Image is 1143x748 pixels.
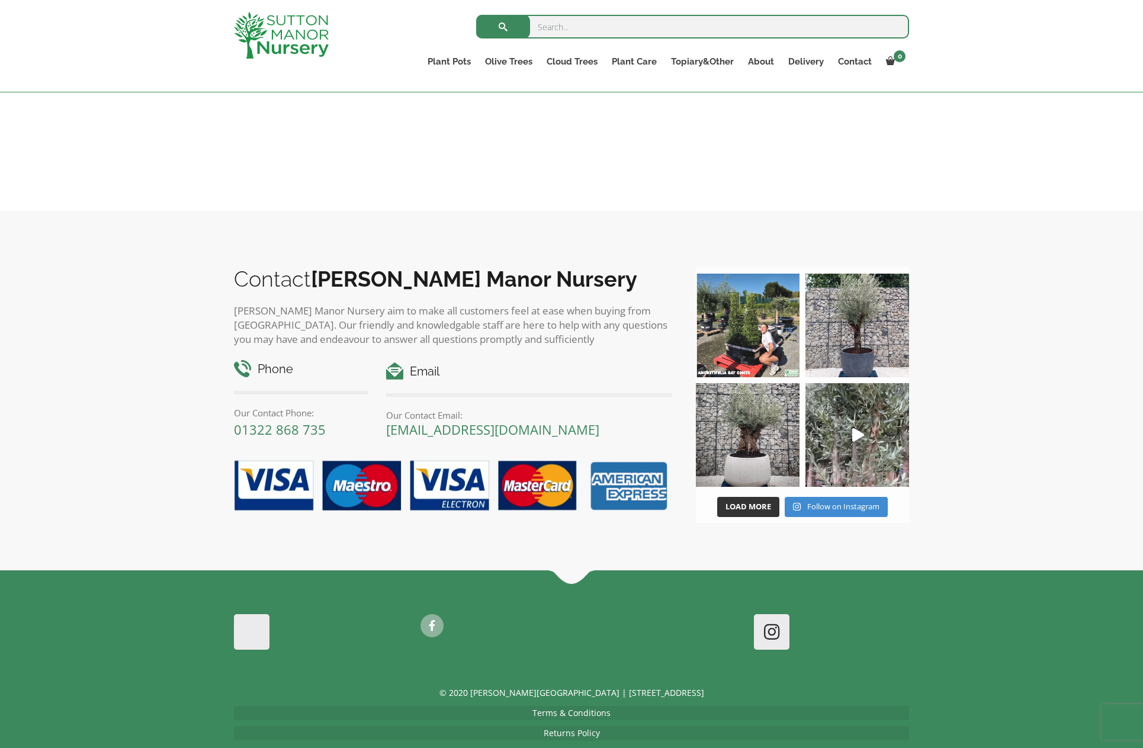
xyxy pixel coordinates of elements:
img: logo [234,12,329,59]
p: © 2020 [PERSON_NAME][GEOGRAPHIC_DATA] | [STREET_ADDRESS] [234,686,909,700]
a: Returns Policy [544,727,600,739]
b: [PERSON_NAME] Manor Nursery [311,267,637,291]
a: Plant Pots [420,53,478,70]
p: Our Contact Phone: [234,406,368,420]
a: Olive Trees [478,53,540,70]
p: Our Contact Email: [386,408,672,422]
a: Contact [831,53,879,70]
a: About [741,53,781,70]
svg: Play [852,428,864,442]
h4: Phone [234,360,368,378]
a: Delivery [781,53,831,70]
span: Follow on Instagram [807,501,879,512]
a: Plant Care [605,53,664,70]
a: Cloud Trees [540,53,605,70]
a: Play [805,383,909,487]
button: Load More [717,497,779,517]
img: New arrivals Monday morning of beautiful olive trees 🤩🤩 The weather is beautiful this summer, gre... [805,383,909,487]
img: Check out this beauty we potted at our nursery today ❤️‍🔥 A huge, ancient gnarled Olive tree plan... [696,383,800,487]
img: payment-options.png [225,454,672,519]
span: Load More [725,501,771,512]
a: [EMAIL_ADDRESS][DOMAIN_NAME] [386,420,599,438]
a: Instagram Follow on Instagram [785,497,887,517]
svg: Instagram [793,502,801,511]
span: 0 [894,50,906,62]
p: [PERSON_NAME] Manor Nursery aim to make all customers feel at ease when buying from [GEOGRAPHIC_D... [234,304,672,346]
h4: Email [386,362,672,381]
a: Terms & Conditions [532,707,611,718]
a: 01322 868 735 [234,420,326,438]
a: 0 [879,53,909,70]
img: Our elegant & picturesque Angustifolia Cones are an exquisite addition to your Bay Tree collectio... [696,274,800,377]
h2: Contact [234,267,672,291]
a: Topiary&Other [664,53,741,70]
img: A beautiful multi-stem Spanish Olive tree potted in our luxurious fibre clay pots 😍😍 [805,274,909,377]
input: Search... [476,15,909,38]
